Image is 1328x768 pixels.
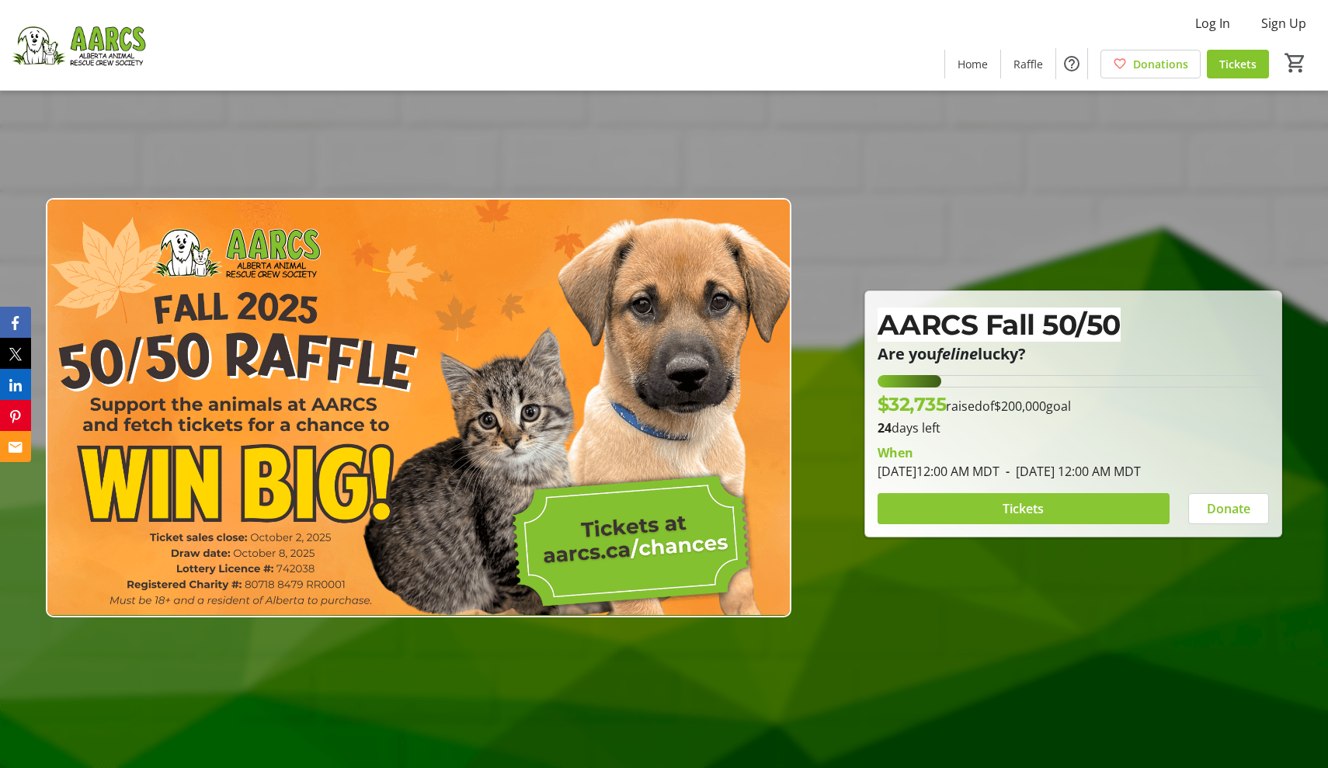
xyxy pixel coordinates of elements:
[878,393,947,415] span: $32,735
[878,443,913,462] div: When
[878,493,1170,524] button: Tickets
[1188,493,1269,524] button: Donate
[1219,56,1257,72] span: Tickets
[999,463,1016,480] span: -
[1207,50,1269,78] a: Tickets
[945,50,1000,78] a: Home
[1013,56,1043,72] span: Raffle
[878,419,1269,437] p: days left
[1003,499,1044,518] span: Tickets
[1207,499,1250,518] span: Donate
[1183,11,1243,36] button: Log In
[46,198,791,617] img: Campaign CTA Media Photo
[1100,50,1201,78] a: Donations
[878,346,1269,363] p: Are you lucky?
[878,375,1269,387] div: 16.3675% of fundraising goal reached
[1056,48,1087,79] button: Help
[1133,56,1188,72] span: Donations
[878,308,1121,342] span: AARCS Fall 50/50
[1195,14,1230,33] span: Log In
[878,419,892,436] span: 24
[958,56,988,72] span: Home
[1281,49,1309,77] button: Cart
[878,391,1072,419] p: raised of goal
[999,463,1141,480] span: [DATE] 12:00 AM MDT
[1249,11,1319,36] button: Sign Up
[1001,50,1055,78] a: Raffle
[937,343,978,364] em: feline
[1261,14,1306,33] span: Sign Up
[994,398,1046,415] span: $200,000
[878,463,999,480] span: [DATE] 12:00 AM MDT
[9,6,148,84] img: Alberta Animal Rescue Crew Society's Logo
